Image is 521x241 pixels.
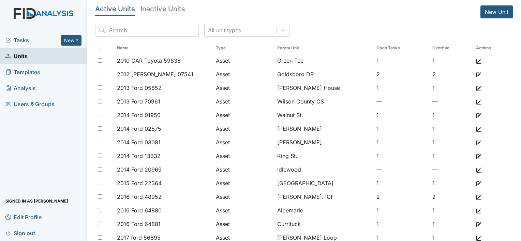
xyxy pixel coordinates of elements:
td: 1 [374,204,430,217]
span: Templates [5,67,40,78]
td: 1 [374,54,430,67]
span: 2013 Ford 70961 [117,97,160,106]
td: 1 [430,54,473,67]
div: All unit types [208,26,241,34]
td: 1 [374,176,430,190]
span: 2012 [PERSON_NAME] 07541 [117,70,193,78]
td: Idlewood [274,163,373,176]
span: Analysis [5,83,36,94]
span: 2014 Ford 13332 [117,152,161,160]
span: 2015 Ford 22364 [117,179,162,187]
span: 2016 Ford 48952 [117,193,162,201]
span: 2016 Ford 64880 [117,206,162,214]
input: Toggle All Rows Selected [98,45,102,49]
td: 1 [430,176,473,190]
h5: Inactive Units [140,5,185,12]
td: [PERSON_NAME] [274,122,373,135]
td: 2 [430,67,473,81]
td: [PERSON_NAME] House [274,81,373,95]
a: New Unit [480,5,513,18]
td: Asset [213,163,274,176]
td: — [430,95,473,108]
td: 1 [374,135,430,149]
td: Asset [213,217,274,231]
span: Users & Groups [5,99,55,110]
td: Currituck [274,217,373,231]
td: Asset [213,176,274,190]
td: 1 [430,204,473,217]
td: [PERSON_NAME]. ICF [274,190,373,204]
span: Edit Profile [5,212,42,222]
td: 1 [374,122,430,135]
td: Albemarle [274,204,373,217]
th: Actions [473,42,507,54]
th: Toggle SortBy [213,42,274,54]
button: New [61,35,81,46]
th: Toggle SortBy [274,42,373,54]
td: 2 [430,190,473,204]
span: 2014 Ford 02575 [117,125,161,133]
th: Toggle SortBy [430,42,473,54]
td: 1 [430,122,473,135]
td: — [430,163,473,176]
span: 2013 Ford 05652 [117,84,162,92]
td: — [374,95,430,108]
td: Walnut St. [274,108,373,122]
td: Green Tee [274,54,373,67]
span: Units [5,51,28,62]
td: Asset [213,122,274,135]
td: [GEOGRAPHIC_DATA] [274,176,373,190]
td: 1 [430,217,473,231]
td: Wilson County CS [274,95,373,108]
td: 1 [430,81,473,95]
td: Goldsboro DP [274,67,373,81]
td: [PERSON_NAME]. [274,135,373,149]
td: 1 [374,217,430,231]
td: Asset [213,54,274,67]
span: 2016 Ford 64881 [117,220,161,228]
td: 1 [430,108,473,122]
td: 2 [374,67,430,81]
td: Asset [213,149,274,163]
td: Asset [213,95,274,108]
td: King St. [274,149,373,163]
td: Asset [213,67,274,81]
td: 1 [374,108,430,122]
th: Toggle SortBy [114,42,213,54]
td: Asset [213,204,274,217]
span: 2014 Ford 20969 [117,165,162,174]
td: Asset [213,81,274,95]
th: Toggle SortBy [374,42,430,54]
a: Tasks [5,36,61,44]
span: 2010 CAR Toyota 59838 [117,57,181,65]
input: Search... [95,24,199,37]
span: 2014 Ford 01950 [117,111,161,119]
span: 2014 Ford 03081 [117,138,161,146]
h5: Active Units [95,5,135,12]
span: Sign out [5,228,35,238]
td: 1 [430,135,473,149]
td: Asset [213,135,274,149]
td: 1 [374,149,430,163]
td: 2 [374,190,430,204]
span: Signed in as [PERSON_NAME] [5,196,68,206]
td: 1 [430,149,473,163]
td: Asset [213,108,274,122]
td: 1 [374,81,430,95]
td: Asset [213,190,274,204]
td: — [374,163,430,176]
